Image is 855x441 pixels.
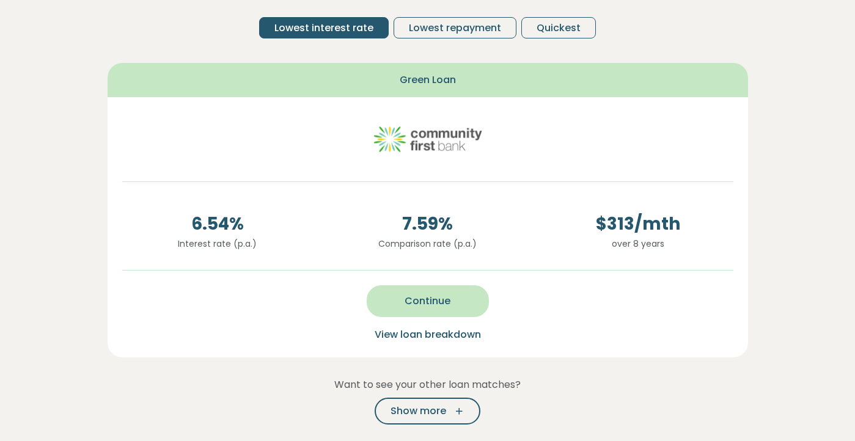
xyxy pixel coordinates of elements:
[543,237,733,250] p: over 8 years
[371,327,485,343] button: View loan breakdown
[274,21,373,35] span: Lowest interest rate
[394,17,516,38] button: Lowest repayment
[543,211,733,237] span: $ 313 /mth
[409,21,501,35] span: Lowest repayment
[373,112,483,167] img: community-first logo
[332,237,523,250] p: Comparison rate (p.a.)
[122,211,313,237] span: 6.54 %
[391,404,446,418] span: Show more
[400,73,456,87] span: Green Loan
[367,285,489,317] button: Continue
[259,17,389,38] button: Lowest interest rate
[108,377,748,393] p: Want to see your other loan matches?
[375,398,480,425] button: Show more
[122,237,313,250] p: Interest rate (p.a.)
[405,294,450,308] span: Continue
[537,21,581,35] span: Quickest
[521,17,596,38] button: Quickest
[375,327,481,341] span: View loan breakdown
[332,211,523,237] span: 7.59 %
